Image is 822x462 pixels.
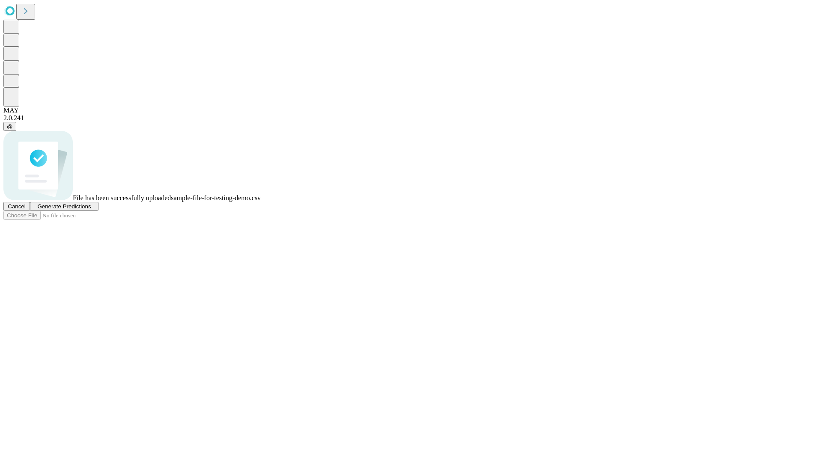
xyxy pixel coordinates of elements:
button: Generate Predictions [30,202,98,211]
div: MAY [3,107,819,114]
div: 2.0.241 [3,114,819,122]
span: sample-file-for-testing-demo.csv [171,194,261,201]
button: @ [3,122,16,131]
span: Generate Predictions [37,203,91,210]
span: Cancel [8,203,26,210]
span: @ [7,123,13,130]
button: Cancel [3,202,30,211]
span: File has been successfully uploaded [73,194,171,201]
